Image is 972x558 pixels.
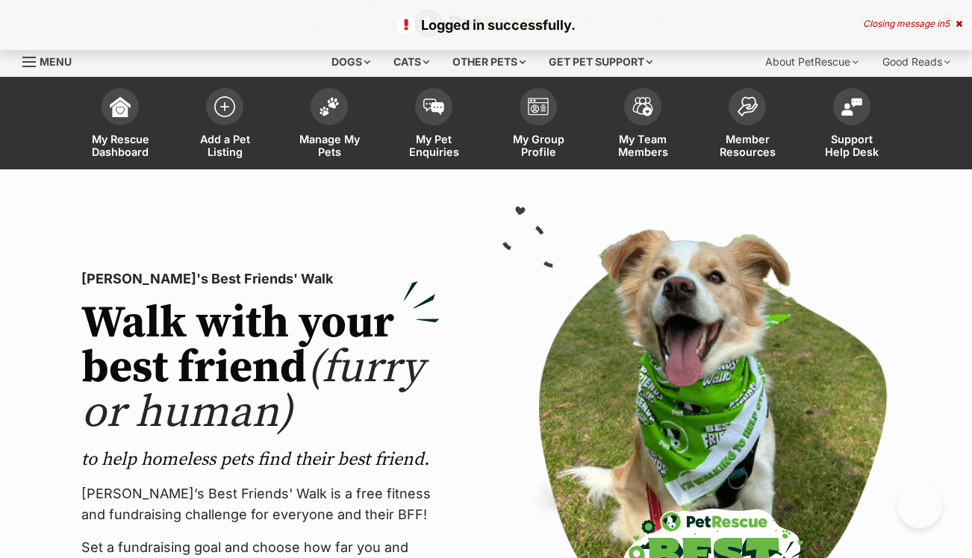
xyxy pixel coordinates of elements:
span: My Team Members [609,133,676,158]
span: My Pet Enquiries [400,133,467,158]
a: My Rescue Dashboard [68,81,172,169]
div: About PetRescue [755,47,869,77]
span: Menu [40,55,72,68]
img: group-profile-icon-3fa3cf56718a62981997c0bc7e787c4b2cf8bcc04b72c1350f741eb67cf2f40e.svg [528,98,549,116]
img: member-resources-icon-8e73f808a243e03378d46382f2149f9095a855e16c252ad45f914b54edf8863c.svg [737,96,758,116]
div: Dogs [321,47,381,77]
a: Menu [22,47,82,74]
img: manage-my-pets-icon-02211641906a0b7f246fdf0571729dbe1e7629f14944591b6c1af311fb30b64b.svg [319,97,340,116]
span: My Group Profile [505,133,572,158]
a: Member Resources [695,81,800,169]
a: Add a Pet Listing [172,81,277,169]
span: Add a Pet Listing [191,133,258,158]
div: Good Reads [872,47,961,77]
h2: Walk with your best friend [81,301,440,436]
div: Get pet support [538,47,663,77]
p: to help homeless pets find their best friend. [81,448,440,471]
p: [PERSON_NAME]’s Best Friends' Walk is a free fitness and fundraising challenge for everyone and t... [81,483,440,525]
p: [PERSON_NAME]'s Best Friends' Walk [81,269,440,289]
span: Manage My Pets [296,133,363,158]
a: My Team Members [591,81,695,169]
span: Support Help Desk [818,133,885,158]
a: My Pet Enquiries [381,81,486,169]
a: Manage My Pets [277,81,381,169]
span: My Rescue Dashboard [87,133,154,158]
iframe: Help Scout Beacon - Open [897,483,942,528]
img: dashboard-icon-eb2f2d2d3e046f16d808141f083e7271f6b2e854fb5c12c21221c1fb7104beca.svg [110,96,131,117]
span: (furry or human) [81,340,424,441]
div: Cats [383,47,440,77]
img: help-desk-icon-fdf02630f3aa405de69fd3d07c3f3aa587a6932b1a1747fa1d2bba05be0121f9.svg [841,98,862,116]
img: team-members-icon-5396bd8760b3fe7c0b43da4ab00e1e3bb1a5d9ba89233759b79545d2d3fc5d0d.svg [632,97,653,116]
span: Member Resources [714,133,781,158]
img: add-pet-listing-icon-0afa8454b4691262ce3f59096e99ab1cd57d4a30225e0717b998d2c9b9846f56.svg [214,96,235,117]
a: Support Help Desk [800,81,904,169]
img: pet-enquiries-icon-7e3ad2cf08bfb03b45e93fb7055b45f3efa6380592205ae92323e6603595dc1f.svg [423,98,444,115]
div: Other pets [442,47,536,77]
a: My Group Profile [486,81,591,169]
